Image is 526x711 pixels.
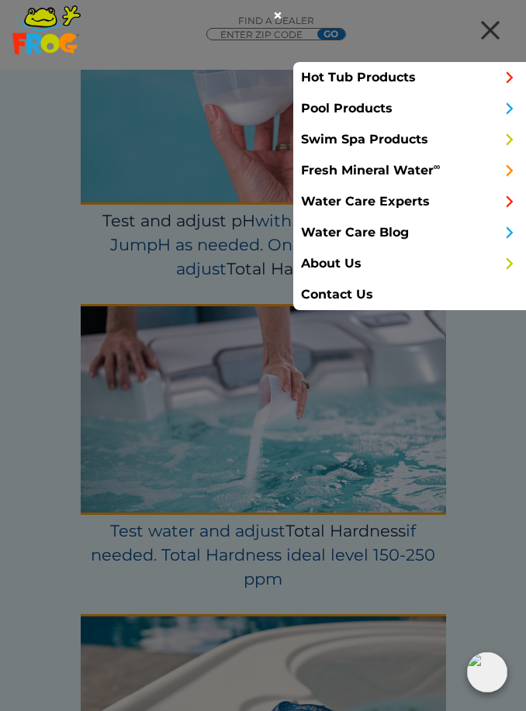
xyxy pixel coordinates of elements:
a: Water Care Experts [293,186,526,217]
a: Swim Spa Products [293,124,526,155]
img: openIcon [467,652,507,692]
a: Contact Us [293,279,526,310]
a: Pool Products [293,93,526,124]
sup: ∞ [434,160,441,172]
a: Water Care Blog [293,217,526,248]
a: About Us [293,248,526,279]
a: Hot Tub Products [293,62,526,93]
a: Fresh Mineral Water∞ [293,155,526,186]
